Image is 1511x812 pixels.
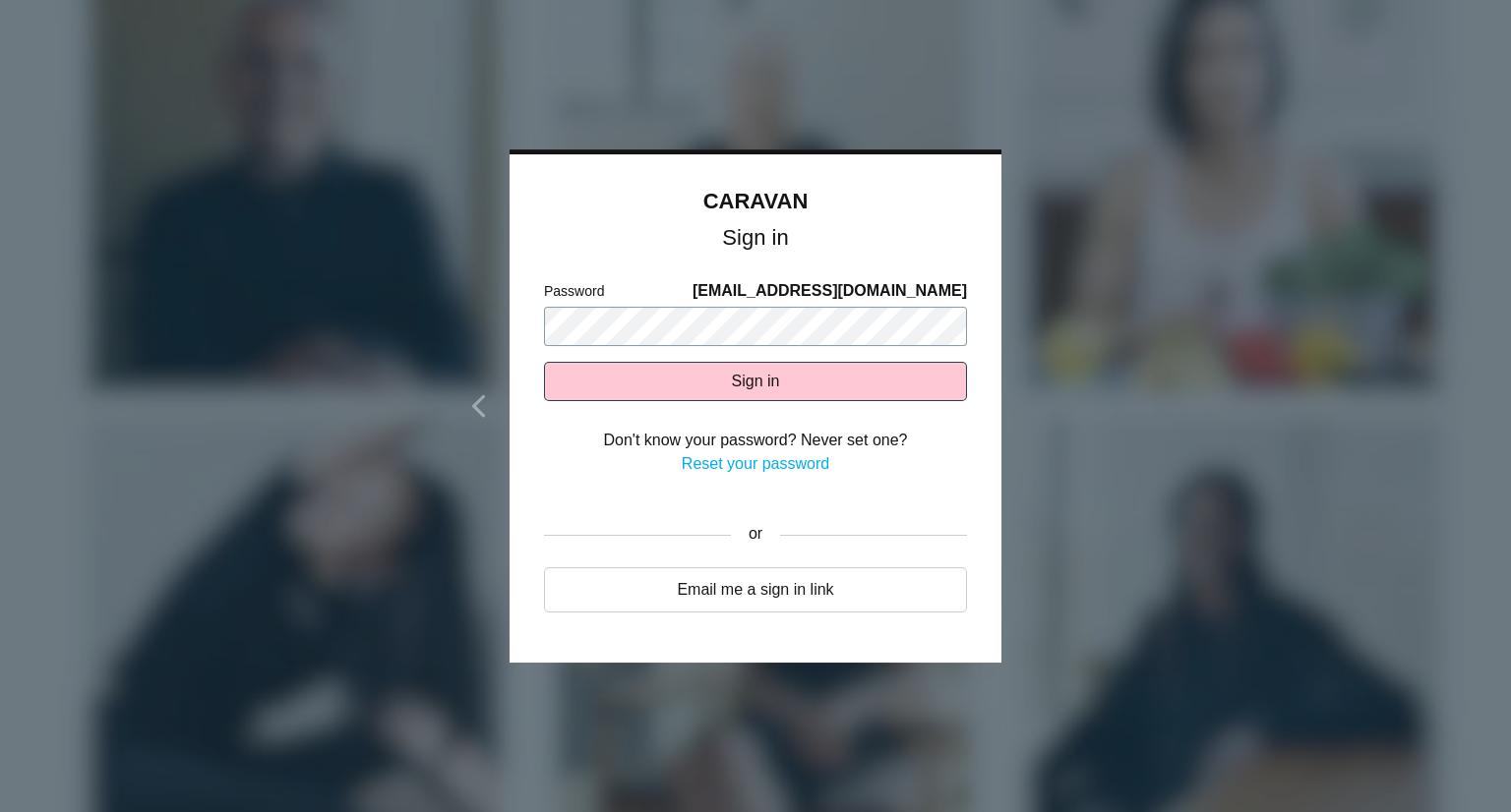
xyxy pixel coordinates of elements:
[731,510,780,559] div: or
[544,281,604,302] label: Password
[682,455,829,472] a: Reset your password
[693,279,967,303] span: [EMAIL_ADDRESS][DOMAIN_NAME]
[544,429,967,452] div: Don't know your password? Never set one?
[703,189,809,213] a: CARAVAN
[544,567,967,612] a: Email me a sign in link
[544,229,967,247] h1: Sign in
[544,362,967,401] button: Sign in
